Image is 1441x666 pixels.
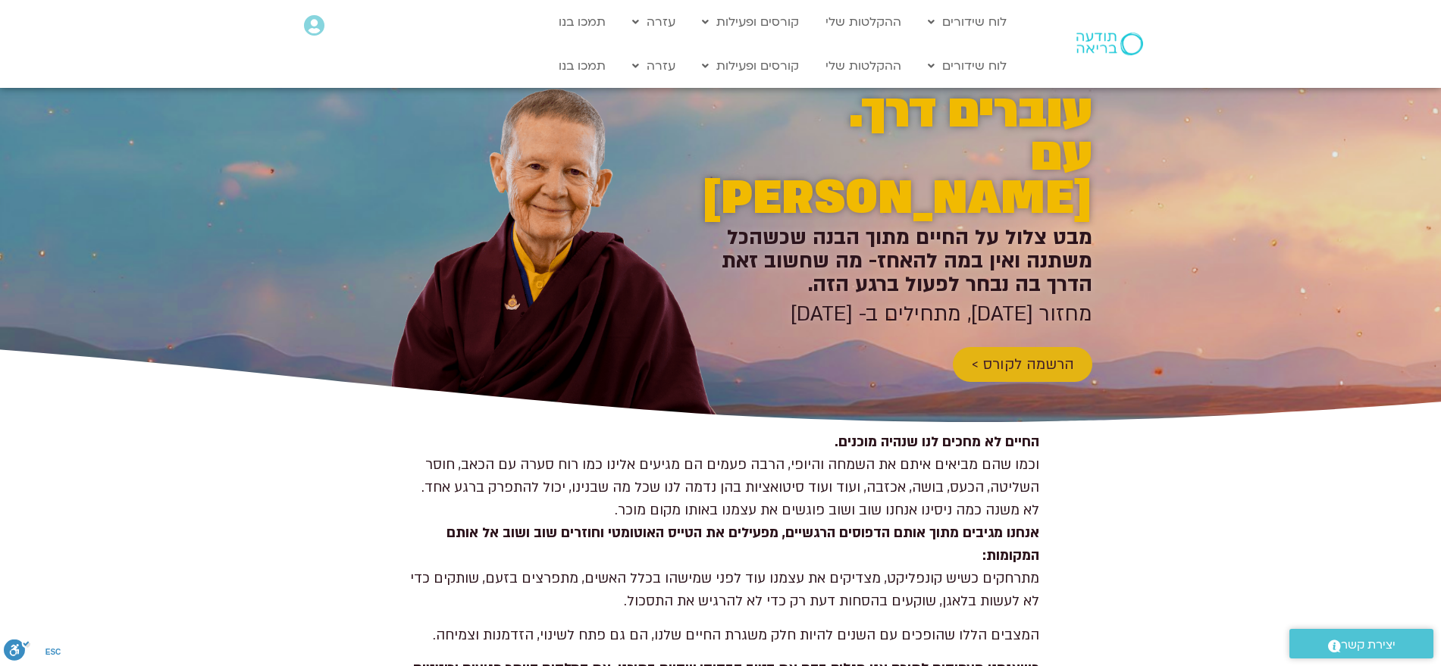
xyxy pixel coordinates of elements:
[1289,629,1433,658] a: יצירת קשר
[1341,635,1396,655] span: יצירת קשר
[1076,33,1143,55] img: תודעה בריאה
[818,52,909,80] a: ההקלטות שלי
[694,52,807,80] a: קורסים ופעילות
[551,8,613,36] a: תמכו בנו
[694,8,807,36] a: קורסים ופעילות
[625,52,683,80] a: עזרה
[403,624,1039,647] p: המצבים הללו שהופכים עם השנים להיות חלק משגרת החיים שלנו, הם גם פתח לשינוי, הזדמנות וצמיחה.
[818,8,909,36] a: ההקלטות שלי
[446,524,1039,565] strong: אנחנו מגיבים מתוך אותם הדפוסים הרגשיים, מפעילים את הטייס האוטומטי וחוזרים שוב ושוב אל אותם המקומות:
[971,356,1074,373] span: הרשמה לקורס >
[691,302,1092,326] h2: מחזור [DATE], מתחילים ב- [DATE]
[403,431,1039,613] p: וכמו שהם מביאים איתם את השמחה והיופי, הרבה פעמים הם מגיעים אלינו כמו רוח סערה עם הכאב, חוסר השליט...
[920,52,1014,80] a: לוח שידורים
[691,91,1092,220] h2: עוברים דרך. עם [PERSON_NAME]
[625,8,683,36] a: עזרה
[920,8,1014,36] a: לוח שידורים
[953,347,1092,382] a: הרשמה לקורס >
[835,433,1039,452] strong: החיים לא מחכים לנו שנהיה מוכנים.
[551,52,613,80] a: תמכו בנו
[691,226,1092,296] h2: מבט צלול על החיים מתוך הבנה שכשהכל משתנה ואין במה להאחז- מה שחשוב זאת הדרך בה נבחר לפעול ברגע הזה.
